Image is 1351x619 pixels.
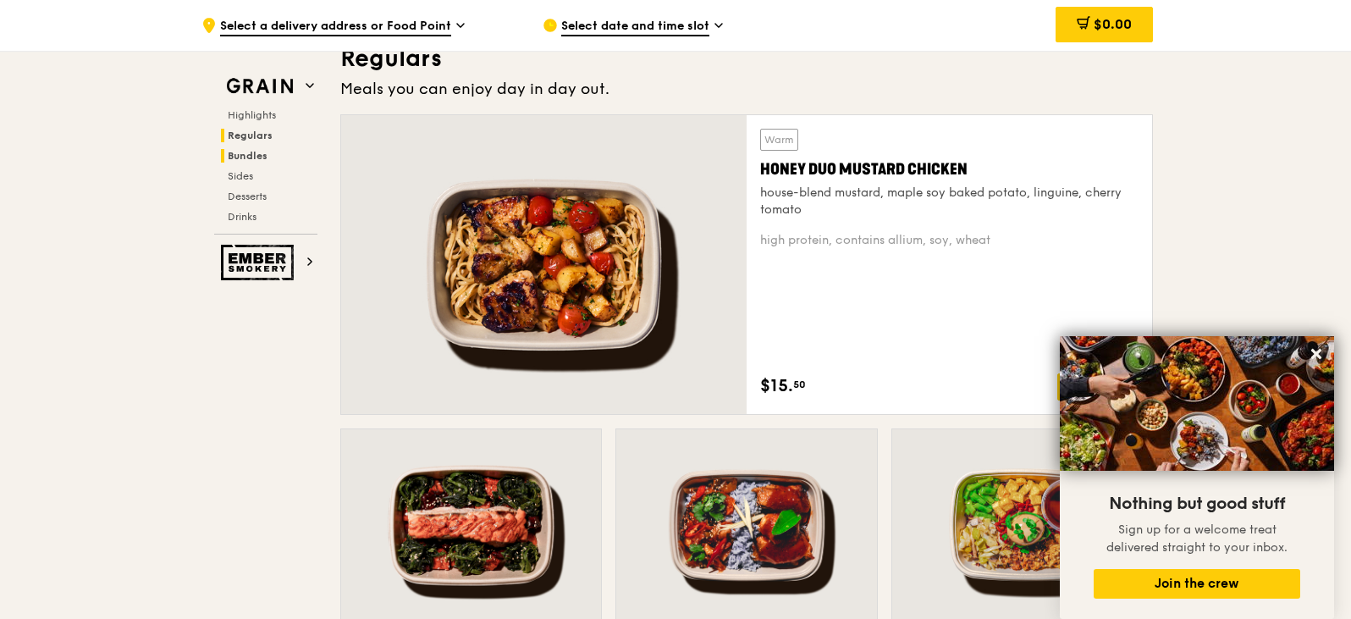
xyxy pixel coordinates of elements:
[760,232,1139,249] div: high protein, contains allium, soy, wheat
[221,71,299,102] img: Grain web logo
[1109,494,1285,514] span: Nothing but good stuff
[760,185,1139,218] div: house-blend mustard, maple soy baked potato, linguine, cherry tomato
[228,211,256,223] span: Drinks
[1057,373,1139,401] div: Add
[793,378,806,391] span: 50
[228,170,253,182] span: Sides
[228,109,276,121] span: Highlights
[228,150,267,162] span: Bundles
[228,191,267,202] span: Desserts
[220,18,451,36] span: Select a delivery address or Food Point
[221,245,299,280] img: Ember Smokery web logo
[1106,522,1288,555] span: Sign up for a welcome treat delivered straight to your inbox.
[340,43,1153,74] h3: Regulars
[760,158,1139,181] div: Honey Duo Mustard Chicken
[1060,336,1334,471] img: DSC07876-Edit02-Large.jpeg
[760,129,798,151] div: Warm
[1303,340,1330,368] button: Close
[1094,569,1300,599] button: Join the crew
[228,130,273,141] span: Regulars
[760,373,793,399] span: $15.
[340,77,1153,101] div: Meals you can enjoy day in day out.
[1094,16,1132,32] span: $0.00
[561,18,709,36] span: Select date and time slot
